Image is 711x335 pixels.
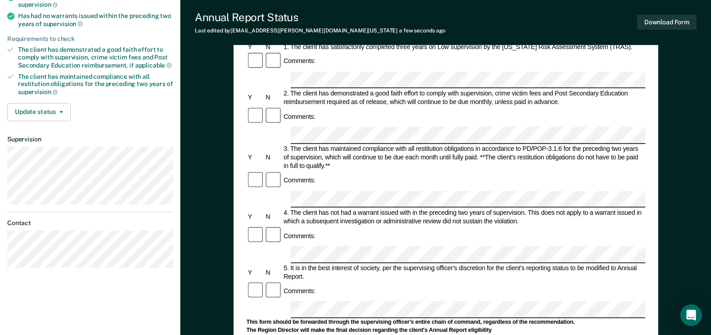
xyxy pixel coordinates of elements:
[637,15,697,30] button: Download Form
[43,20,83,27] span: supervision
[282,287,317,295] div: Comments:
[264,213,282,221] div: N
[264,268,282,276] div: N
[246,153,264,162] div: Y
[7,35,173,43] div: Requirements to check
[282,208,646,226] div: 4. The client has not had a warrant issued with in the preceding two years of supervision. This d...
[282,231,317,240] div: Comments:
[282,43,646,51] div: 1. The client has satisfactorily completed three years on Low supervision by the [US_STATE] Risk ...
[246,213,264,221] div: Y
[282,145,646,170] div: 3. The client has maintained compliance with all restitution obligations in accordance to PD/POP-...
[18,12,173,27] div: Has had no warrants issued within the preceding two years of
[246,268,264,276] div: Y
[246,327,645,334] div: The Region Director will make the final decision regarding the client's Annual Report eligibility
[18,1,58,8] span: supervision
[7,136,173,143] dt: Supervision
[282,57,317,66] div: Comments:
[18,73,173,96] div: The client has maintained compliance with all restitution obligations for the preceding two years of
[7,103,71,121] button: Update status
[264,43,282,51] div: N
[264,94,282,102] div: N
[135,62,172,69] span: applicable
[7,219,173,227] dt: Contact
[246,94,264,102] div: Y
[399,27,445,34] span: a few seconds ago
[282,176,317,185] div: Comments:
[246,43,264,51] div: Y
[195,11,445,24] div: Annual Report Status
[18,88,58,95] span: supervision
[264,153,282,162] div: N
[195,27,445,34] div: Last edited by [EMAIL_ADDRESS][PERSON_NAME][DOMAIN_NAME][US_STATE]
[18,46,173,69] div: The client has demonstrated a good faith effort to comply with supervision, crime victim fees and...
[282,89,646,106] div: 2. The client has demonstrated a good faith effort to comply with supervision, crime victim fees ...
[246,319,645,326] div: This form should be forwarded through the supervising officer's entire chain of command, regardle...
[282,263,646,281] div: 5. It is in the best interest of society, per the supervising officer's discretion for the client...
[680,304,702,326] div: Open Intercom Messenger
[282,113,317,121] div: Comments:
